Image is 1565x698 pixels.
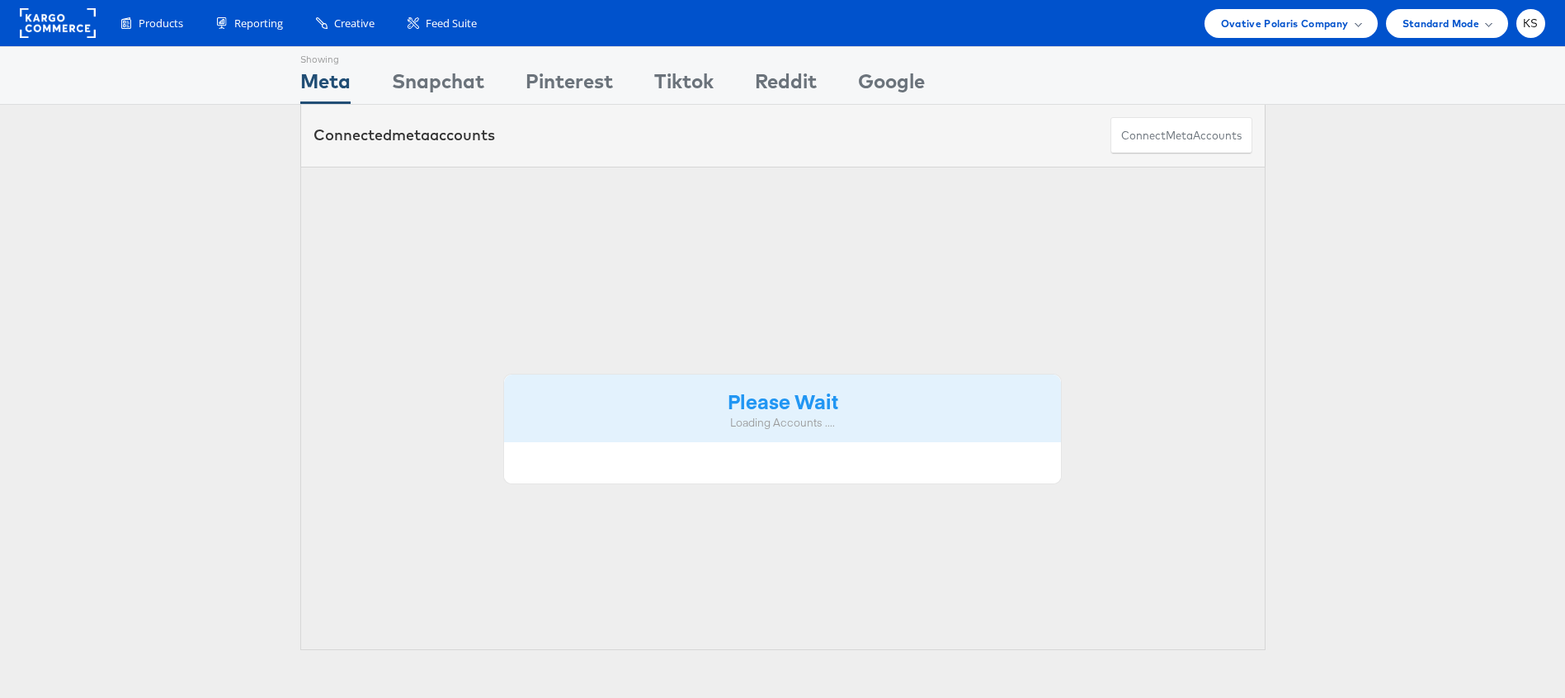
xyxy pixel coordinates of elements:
[1523,18,1539,29] span: KS
[234,16,283,31] span: Reporting
[300,67,351,104] div: Meta
[1221,15,1349,32] span: Ovative Polaris Company
[1166,128,1193,144] span: meta
[139,16,183,31] span: Products
[300,47,351,67] div: Showing
[426,16,477,31] span: Feed Suite
[392,67,484,104] div: Snapchat
[755,67,817,104] div: Reddit
[334,16,375,31] span: Creative
[526,67,613,104] div: Pinterest
[1110,117,1252,154] button: ConnectmetaAccounts
[1402,15,1479,32] span: Standard Mode
[728,387,838,414] strong: Please Wait
[654,67,714,104] div: Tiktok
[858,67,925,104] div: Google
[516,415,1049,431] div: Loading Accounts ....
[313,125,495,146] div: Connected accounts
[392,125,430,144] span: meta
